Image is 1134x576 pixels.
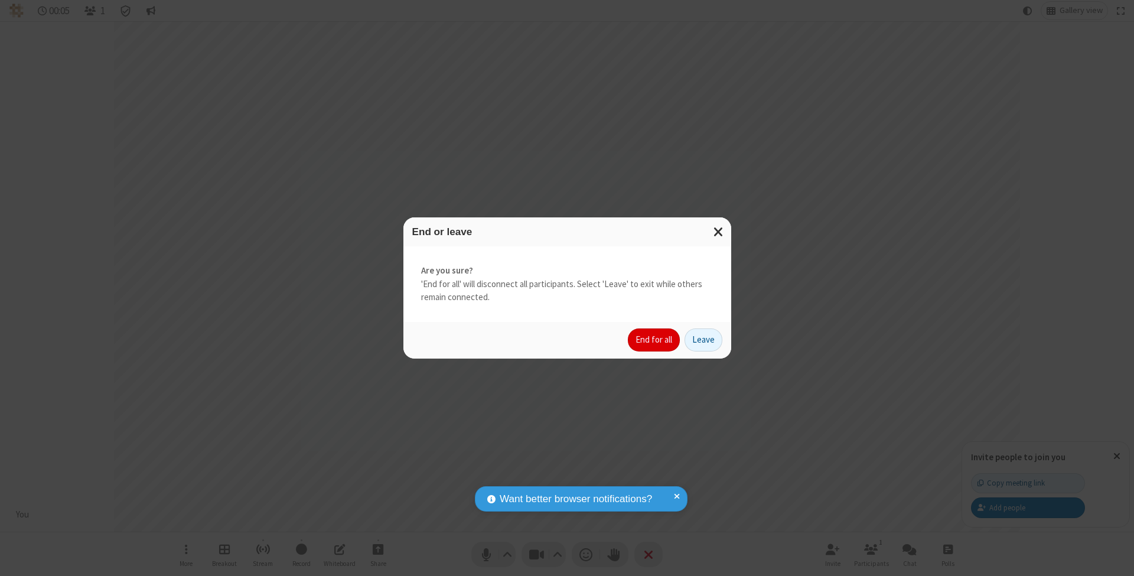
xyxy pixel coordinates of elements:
div: 'End for all' will disconnect all participants. Select 'Leave' to exit while others remain connec... [403,246,731,322]
button: End for all [628,328,680,352]
button: Leave [685,328,722,352]
h3: End or leave [412,226,722,237]
button: Close modal [706,217,731,246]
strong: Are you sure? [421,264,713,278]
span: Want better browser notifications? [500,492,652,507]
